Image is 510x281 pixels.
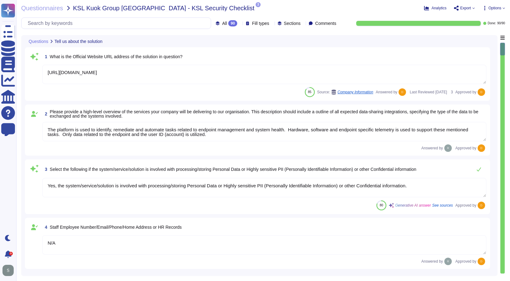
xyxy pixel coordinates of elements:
[399,88,406,96] img: user
[478,144,485,152] img: user
[444,258,452,265] img: user
[9,252,13,255] div: 5
[42,235,486,255] textarea: N/A
[450,90,453,94] span: 3
[444,144,452,152] img: user
[284,21,301,26] span: Sections
[42,225,47,229] span: 4
[488,22,496,25] span: Done:
[2,265,14,276] img: user
[421,260,443,263] span: Answered by
[308,90,311,94] span: 85
[395,204,431,207] span: Generative AI answer
[50,54,182,59] span: What is the Official Website URL address of the solution in question?
[222,21,227,26] span: All
[432,6,446,10] span: Analytics
[456,146,476,150] span: Approved by
[424,6,446,11] button: Analytics
[460,6,471,10] span: Export
[42,178,486,197] textarea: Yes, the system/service/solution is involved with processing/storing Personal Data or Highly sens...
[42,112,47,116] span: 2
[252,21,269,26] span: Fill types
[456,90,476,94] span: Approved by
[478,202,485,209] img: user
[42,122,486,141] textarea: The platform is used to identify, remediate and automate tasks related to endpoint management and...
[315,21,336,26] span: Comments
[25,18,211,29] input: Search by keywords
[376,90,397,94] span: Answered by
[317,90,373,95] span: Source:
[29,39,48,44] span: Questions
[42,167,47,171] span: 3
[478,88,485,96] img: user
[338,90,373,94] span: Company Information
[380,204,383,207] span: 80
[50,225,182,230] span: Staff Employee Number/Email/Phone/Home Address or HR Records
[21,5,63,11] span: Questionnaires
[256,2,261,7] span: 3
[456,204,476,207] span: Approved by
[42,65,486,84] textarea: [URL][DOMAIN_NAME]
[489,6,501,10] span: Options
[50,167,416,172] span: Select the following if the system/service/solution is involved with processing/storing Personal ...
[50,109,478,119] span: Please provide a high-level overview of the services your company will be delivering to our organ...
[410,90,447,94] span: Last Reviewed [DATE]
[478,258,485,265] img: user
[42,54,47,59] span: 1
[54,39,102,44] span: Tell us about the solution
[1,264,18,277] button: user
[432,204,453,207] span: See sources
[456,260,476,263] span: Approved by
[73,5,254,11] span: KSL Kuok Group [GEOGRAPHIC_DATA] - KSL Security Checklist
[228,20,237,26] div: 90
[421,146,443,150] span: Answered by
[497,22,505,25] span: 90 / 90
